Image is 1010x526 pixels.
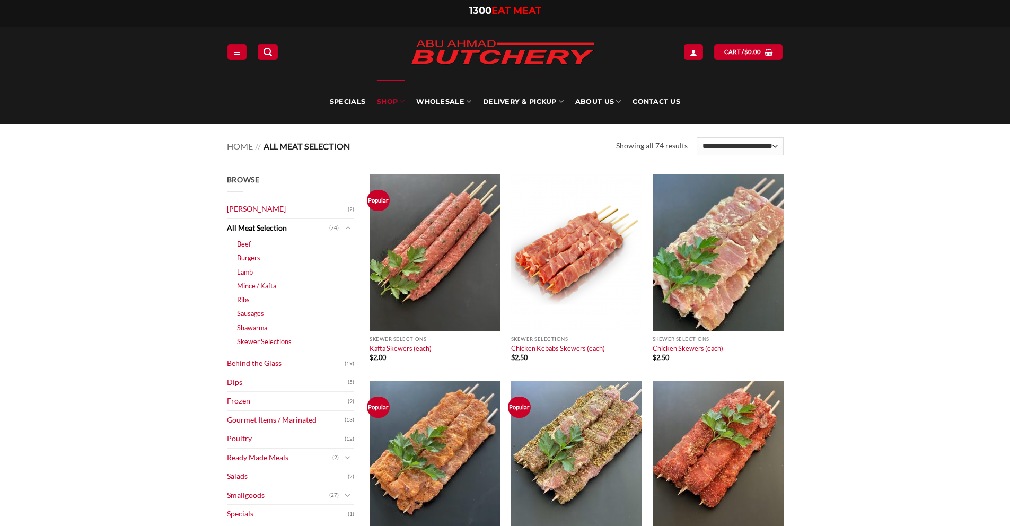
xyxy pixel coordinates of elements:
a: Smallgoods [227,486,329,505]
a: [PERSON_NAME] [227,200,348,218]
span: (74) [329,220,339,236]
a: Lamb [237,265,253,279]
bdi: 2.50 [653,353,669,362]
a: Menu [227,44,247,59]
a: Delivery & Pickup [483,80,564,124]
p: Skewer Selections [653,336,784,342]
span: $ [744,47,748,57]
span: (1) [348,506,354,522]
a: Sausages [237,306,264,320]
span: EAT MEAT [491,5,541,16]
span: $ [370,353,373,362]
a: Salads [227,467,348,486]
img: Chicken Kebabs Skewers [511,174,642,331]
a: Mince / Kafta [237,279,276,293]
a: Burgers [237,251,260,265]
span: Cart / [724,47,761,57]
button: Toggle [341,222,354,234]
a: Behind the Glass [227,354,345,373]
span: (2) [348,201,354,217]
p: Skewer Selections [370,336,500,342]
span: (19) [345,356,354,372]
a: Ready Made Meals [227,449,332,467]
span: (2) [332,450,339,466]
a: View cart [714,44,783,59]
bdi: 2.50 [511,353,528,362]
span: All Meat Selection [264,141,350,151]
a: Shawarma [237,321,267,335]
a: SHOP [377,80,405,124]
a: Chicken Kebabs Skewers (each) [511,344,605,353]
a: Skewer Selections [237,335,292,348]
span: (9) [348,393,354,409]
span: (13) [345,412,354,428]
a: Specials [227,505,348,523]
span: (2) [348,469,354,485]
img: Kafta Skewers [370,174,500,331]
a: About Us [575,80,621,124]
button: Toggle [341,452,354,463]
a: Chicken Skewers (each) [653,344,723,353]
span: 1300 [469,5,491,16]
a: Home [227,141,253,151]
button: Toggle [341,489,354,501]
a: Dips [227,373,348,392]
bdi: 2.00 [370,353,386,362]
a: Specials [330,80,365,124]
span: // [255,141,261,151]
a: Search [258,44,278,59]
a: Wholesale [416,80,471,124]
a: Beef [237,237,251,251]
span: (27) [329,487,339,503]
span: (12) [345,431,354,447]
p: Showing all 74 results [616,140,688,152]
bdi: 0.00 [744,48,761,55]
a: Ribs [237,293,250,306]
span: $ [653,353,656,362]
select: Shop order [697,137,783,155]
img: Abu Ahmad Butchery [402,33,603,73]
img: Chicken Skewers [653,174,784,331]
a: Poultry [227,429,345,448]
span: (5) [348,374,354,390]
span: Browse [227,175,260,184]
a: Gourmet Items / Marinated [227,411,345,429]
a: 1300EAT MEAT [469,5,541,16]
a: Frozen [227,392,348,410]
a: Contact Us [633,80,680,124]
a: Login [684,44,703,59]
a: All Meat Selection [227,219,329,238]
span: $ [511,353,515,362]
p: Skewer Selections [511,336,642,342]
a: Kafta Skewers (each) [370,344,432,353]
